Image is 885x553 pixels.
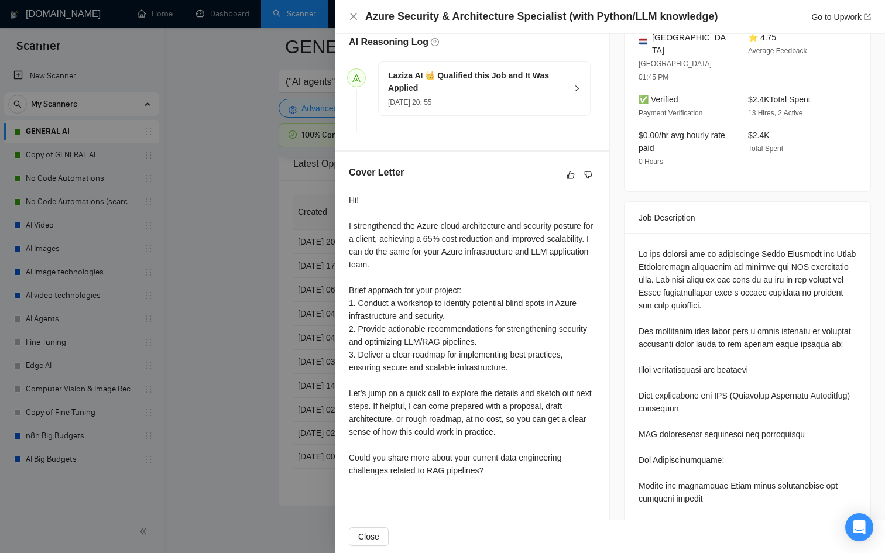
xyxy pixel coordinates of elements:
img: 🇳🇱 [639,37,647,46]
div: Open Intercom Messenger [845,513,873,541]
a: Go to Upworkexport [811,12,871,22]
span: Payment Verification [639,109,702,117]
div: Hi! I strengthened the Azure cloud architecture and security posture for a client, achieving a 65... [349,194,595,477]
span: close [349,12,358,21]
span: [DATE] 20: 55 [388,98,431,107]
span: 0 Hours [639,157,663,166]
span: question-circle [431,38,439,46]
h5: Cover Letter [349,166,404,180]
span: export [864,13,871,20]
button: like [564,168,578,182]
span: Average Feedback [748,47,807,55]
span: Total Spent [748,145,783,153]
span: [GEOGRAPHIC_DATA] 01:45 PM [639,60,712,81]
h5: Laziza AI 👑 Qualified this Job and It Was Applied [388,70,567,94]
span: $2.4K Total Spent [748,95,811,104]
button: Close [349,527,389,546]
span: [GEOGRAPHIC_DATA] [652,31,729,57]
button: Close [349,12,358,22]
span: right [574,85,581,92]
span: like [567,170,575,180]
span: ✅ Verified [639,95,678,104]
span: ⭐ 4.75 [748,33,776,42]
div: Job Description [639,202,856,233]
span: Close [358,530,379,543]
button: dislike [581,168,595,182]
h4: Azure Security & Architecture Specialist (with Python/LLM knowledge) [365,9,718,24]
span: $2.4K [748,130,770,140]
span: $0.00/hr avg hourly rate paid [639,130,725,153]
span: 13 Hires, 2 Active [748,109,802,117]
span: dislike [584,170,592,180]
span: send [352,74,361,82]
h5: AI Reasoning Log [349,35,428,49]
